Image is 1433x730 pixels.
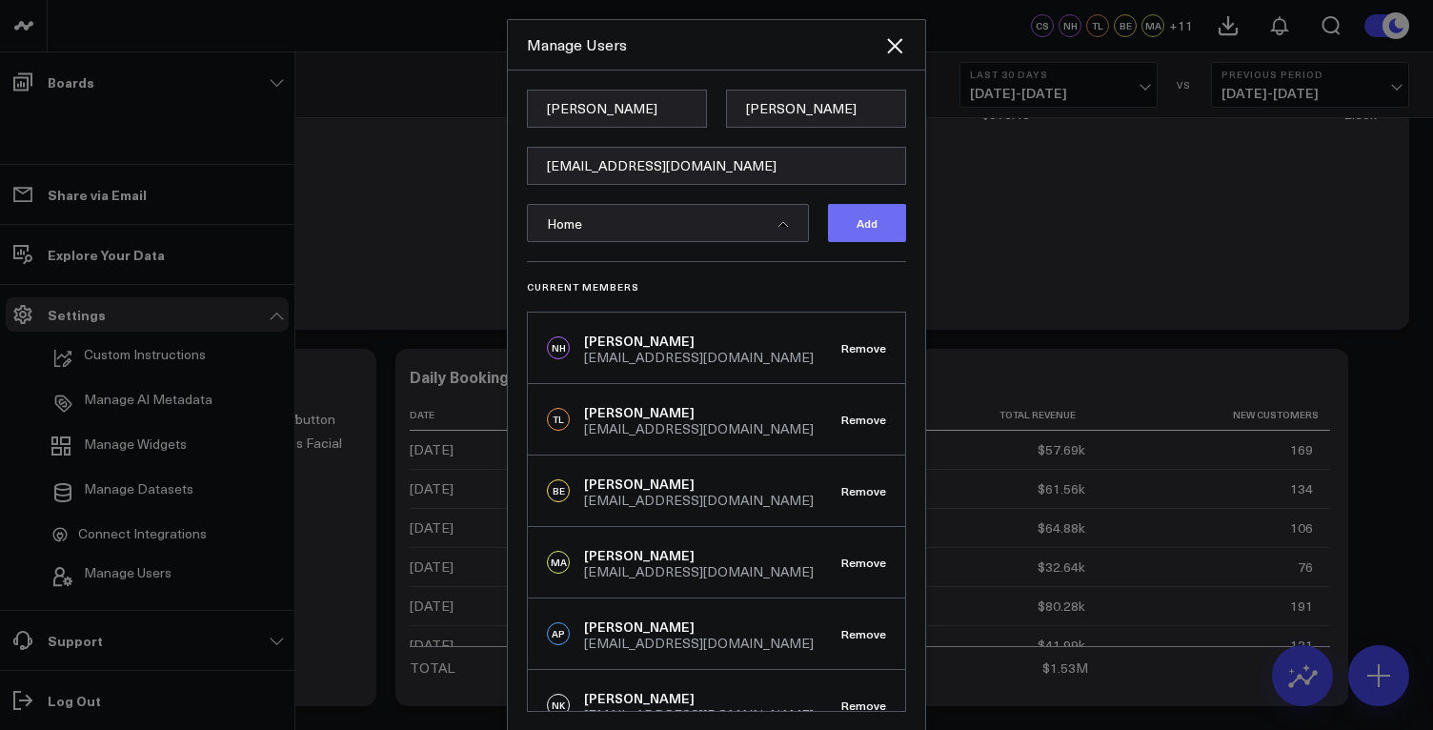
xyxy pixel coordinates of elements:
[527,34,883,55] div: Manage Users
[584,689,814,708] div: [PERSON_NAME]
[584,637,814,650] div: [EMAIL_ADDRESS][DOMAIN_NAME]
[584,422,814,436] div: [EMAIL_ADDRESS][DOMAIN_NAME]
[584,494,814,507] div: [EMAIL_ADDRESS][DOMAIN_NAME]
[584,351,814,364] div: [EMAIL_ADDRESS][DOMAIN_NAME]
[726,90,906,128] input: Last name
[584,403,814,422] div: [PERSON_NAME]
[547,551,570,574] div: MA
[841,484,886,497] button: Remove
[584,618,814,637] div: [PERSON_NAME]
[828,204,906,242] button: Add
[883,34,906,57] button: Close
[584,565,814,578] div: [EMAIL_ADDRESS][DOMAIN_NAME]
[841,413,886,426] button: Remove
[547,694,570,717] div: NK
[584,546,814,565] div: [PERSON_NAME]
[584,332,814,351] div: [PERSON_NAME]
[547,214,582,233] span: Home
[841,341,886,355] button: Remove
[527,147,906,185] input: Type email
[527,90,707,128] input: First name
[547,479,570,502] div: BE
[547,622,570,645] div: AP
[841,627,886,640] button: Remove
[841,556,886,569] button: Remove
[527,281,906,293] h3: Current Members
[584,708,814,721] div: [EMAIL_ADDRESS][DOMAIN_NAME]
[841,699,886,712] button: Remove
[547,336,570,359] div: NH
[584,475,814,494] div: [PERSON_NAME]
[547,408,570,431] div: TL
